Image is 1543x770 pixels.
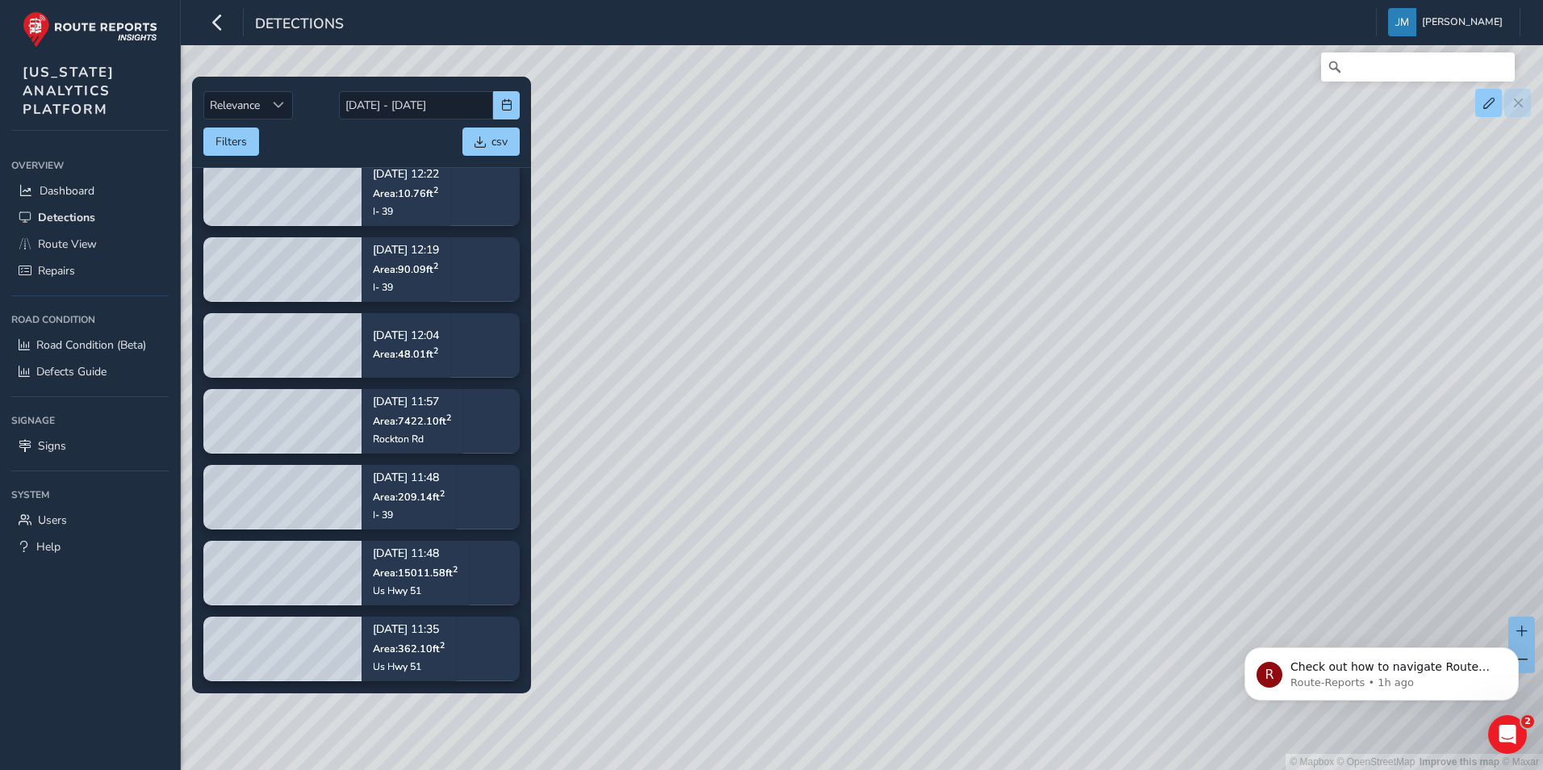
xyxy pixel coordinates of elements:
div: Overview [11,153,169,178]
input: Search [1321,52,1515,82]
span: Route View [38,236,97,252]
span: Area: 15011.58 ft [373,566,458,580]
img: rr logo [23,11,157,48]
p: [DATE] 11:57 [373,397,451,408]
p: [DATE] 11:35 [373,625,445,636]
iframe: Intercom notifications message [1220,613,1543,726]
span: 2 [1521,715,1534,728]
span: [US_STATE] ANALYTICS PLATFORM [23,63,115,119]
div: I- 39 [373,508,445,521]
span: Relevance [204,92,266,119]
sup: 2 [440,639,445,651]
span: Area: 48.01 ft [373,347,438,361]
button: csv [462,128,520,156]
button: [PERSON_NAME] [1388,8,1508,36]
div: I- 39 [373,205,439,218]
span: Defects Guide [36,364,107,379]
a: Road Condition (Beta) [11,332,169,358]
div: Sort by Date [266,92,292,119]
a: Detections [11,204,169,231]
div: Rockton Rd [373,433,451,446]
a: Route View [11,231,169,257]
span: [PERSON_NAME] [1422,8,1503,36]
p: [DATE] 11:48 [373,549,458,560]
div: Us Hwy 51 [373,660,445,673]
p: [DATE] 11:48 [373,473,445,484]
img: diamond-layout [1388,8,1416,36]
div: Signage [11,408,169,433]
span: Detections [38,210,95,225]
span: Area: 10.76 ft [373,186,438,200]
a: Defects Guide [11,358,169,385]
div: Road Condition [11,308,169,332]
span: Area: 362.10 ft [373,642,445,655]
span: csv [491,134,508,149]
sup: 2 [446,412,451,424]
button: Filters [203,128,259,156]
a: Help [11,534,169,560]
sup: 2 [440,488,445,500]
span: Area: 90.09 ft [373,262,438,276]
div: I- 39 [373,281,439,294]
p: [DATE] 12:22 [373,169,439,181]
div: System [11,483,169,507]
iframe: Intercom live chat [1488,715,1527,754]
span: Area: 7422.10 ft [373,414,451,428]
p: [DATE] 12:04 [373,330,439,341]
sup: 2 [453,563,458,575]
span: Detections [255,14,344,36]
span: Dashboard [40,183,94,199]
span: Help [36,539,61,554]
sup: 2 [433,184,438,196]
div: Us Hwy 51 [373,584,458,597]
span: Repairs [38,263,75,278]
span: Road Condition (Beta) [36,337,146,353]
a: Dashboard [11,178,169,204]
sup: 2 [433,260,438,272]
a: Users [11,507,169,534]
span: Signs [38,438,66,454]
sup: 2 [433,345,438,357]
a: Repairs [11,257,169,284]
span: Users [38,513,67,528]
span: Area: 209.14 ft [373,490,445,504]
a: Signs [11,433,169,459]
p: [DATE] 12:19 [373,245,439,257]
